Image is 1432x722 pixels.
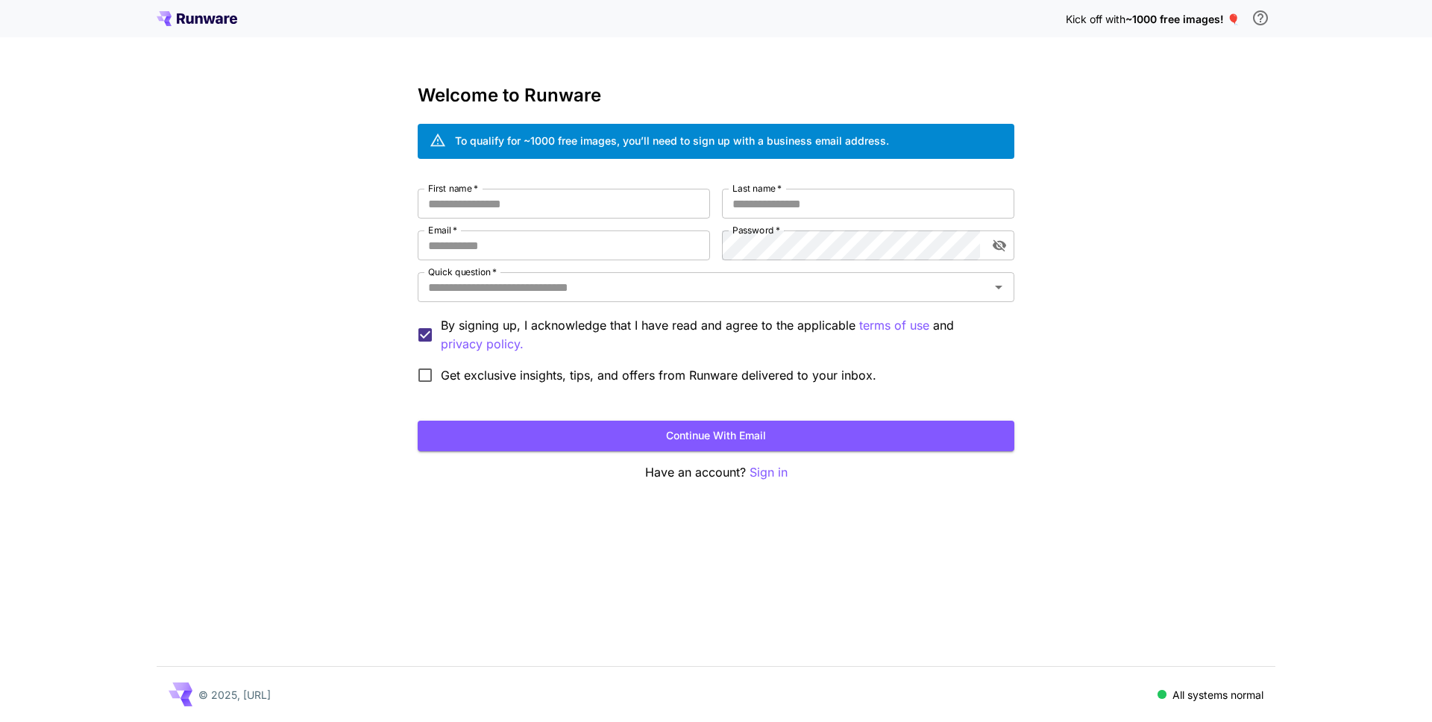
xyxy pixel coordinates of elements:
[1066,13,1125,25] span: Kick off with
[428,182,478,195] label: First name
[859,316,929,335] button: By signing up, I acknowledge that I have read and agree to the applicable and privacy policy.
[198,687,271,703] p: © 2025, [URL]
[1246,3,1275,33] button: In order to qualify for free credit, you need to sign up with a business email address and click ...
[732,182,782,195] label: Last name
[418,85,1014,106] h3: Welcome to Runware
[750,463,788,482] button: Sign in
[428,266,497,278] label: Quick question
[441,366,876,384] span: Get exclusive insights, tips, and offers from Runware delivered to your inbox.
[441,335,524,354] p: privacy policy.
[988,277,1009,298] button: Open
[1125,13,1240,25] span: ~1000 free images! 🎈
[986,232,1013,259] button: toggle password visibility
[732,224,780,236] label: Password
[418,463,1014,482] p: Have an account?
[859,316,929,335] p: terms of use
[428,224,457,236] label: Email
[1172,687,1263,703] p: All systems normal
[441,316,1002,354] p: By signing up, I acknowledge that I have read and agree to the applicable and
[441,335,524,354] button: By signing up, I acknowledge that I have read and agree to the applicable terms of use and
[418,421,1014,451] button: Continue with email
[455,133,889,148] div: To qualify for ~1000 free images, you’ll need to sign up with a business email address.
